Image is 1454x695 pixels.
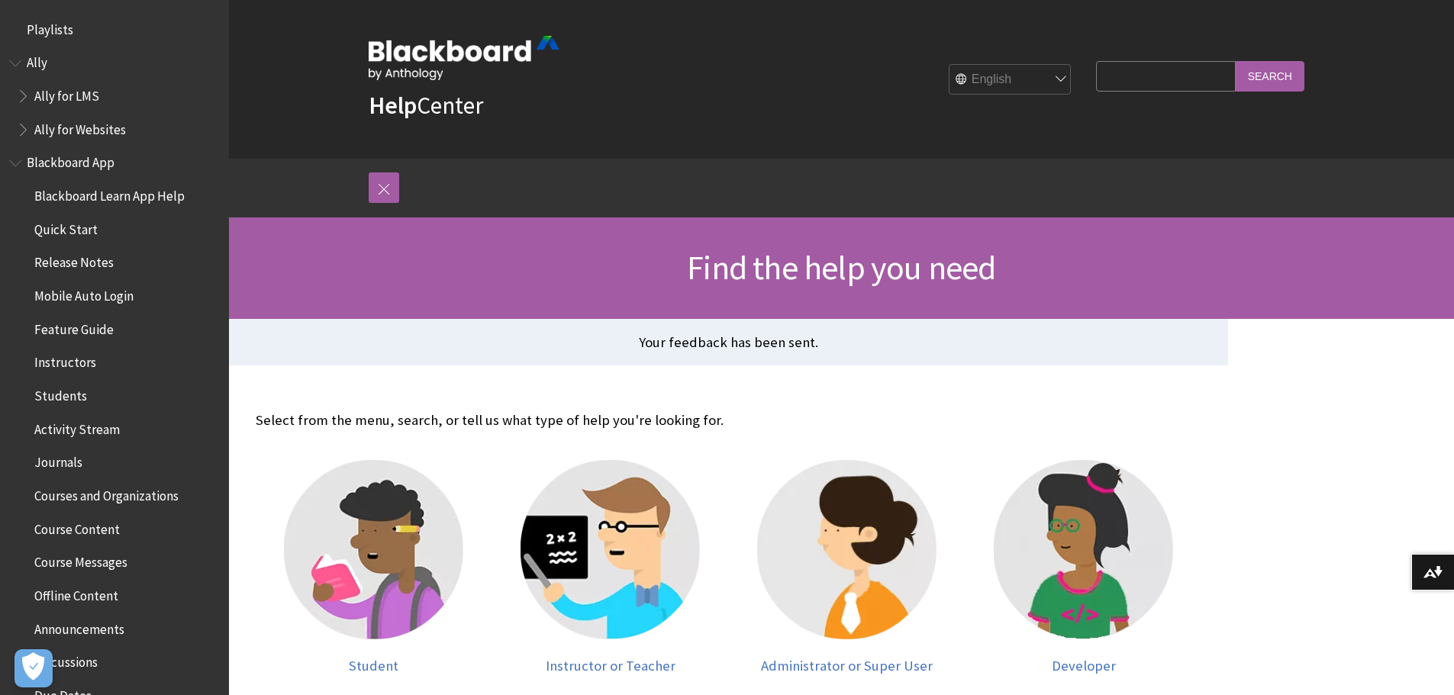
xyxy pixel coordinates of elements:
img: Blackboard by Anthology [369,36,559,80]
img: Student [284,460,463,639]
span: Offline Content [34,583,118,603]
span: Instructors [34,350,96,371]
span: Ally for Websites [34,117,126,137]
span: Students [34,383,87,404]
a: Student Student [271,460,477,674]
span: Ally [27,50,47,71]
a: Administrator Administrator or Super User [744,460,950,674]
span: Playlists [27,17,73,37]
span: Mobile Auto Login [34,283,134,304]
span: Ally for LMS [34,83,99,104]
span: Administrator or Super User [761,657,933,674]
span: Discussions [34,649,98,670]
p: Select from the menu, search, or tell us what type of help you're looking for. [256,410,1202,430]
span: Course Messages [34,550,127,571]
nav: Book outline for Playlists [9,17,220,43]
nav: Book outline for Anthology Ally Help [9,50,220,143]
div: Status message [229,319,1228,366]
span: Journals [34,450,82,471]
img: Administrator [757,460,937,639]
span: Student [349,657,398,674]
span: Instructor or Teacher [546,657,675,674]
a: Developer [981,460,1187,674]
img: Instructor [521,460,700,639]
button: Ouvrir le centre de préférences [15,649,53,687]
span: Blackboard App [27,150,114,171]
span: Courses and Organizations [34,483,179,504]
span: Activity Stream [34,417,120,437]
span: Quick Start [34,217,98,237]
span: Find the help you need [687,246,995,288]
a: Instructor Instructor or Teacher [508,460,714,674]
span: Release Notes [34,250,114,271]
span: Developer [1052,657,1116,674]
input: Search [1236,61,1304,91]
span: Announcements [34,616,124,637]
select: Site Language Selector [949,65,1072,95]
a: HelpCenter [369,90,483,121]
strong: Help [369,90,417,121]
span: Course Content [34,516,120,537]
span: Feature Guide [34,317,114,337]
span: Blackboard Learn App Help [34,183,185,204]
